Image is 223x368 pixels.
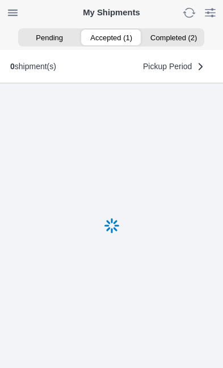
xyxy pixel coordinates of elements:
[10,62,15,71] b: 0
[10,62,56,71] div: shipment(s)
[81,29,142,45] ion-segment-button: Accepted (1)
[143,62,192,70] span: Pickup Period
[142,29,204,45] ion-segment-button: Completed (2)
[18,29,80,45] ion-segment-button: Pending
